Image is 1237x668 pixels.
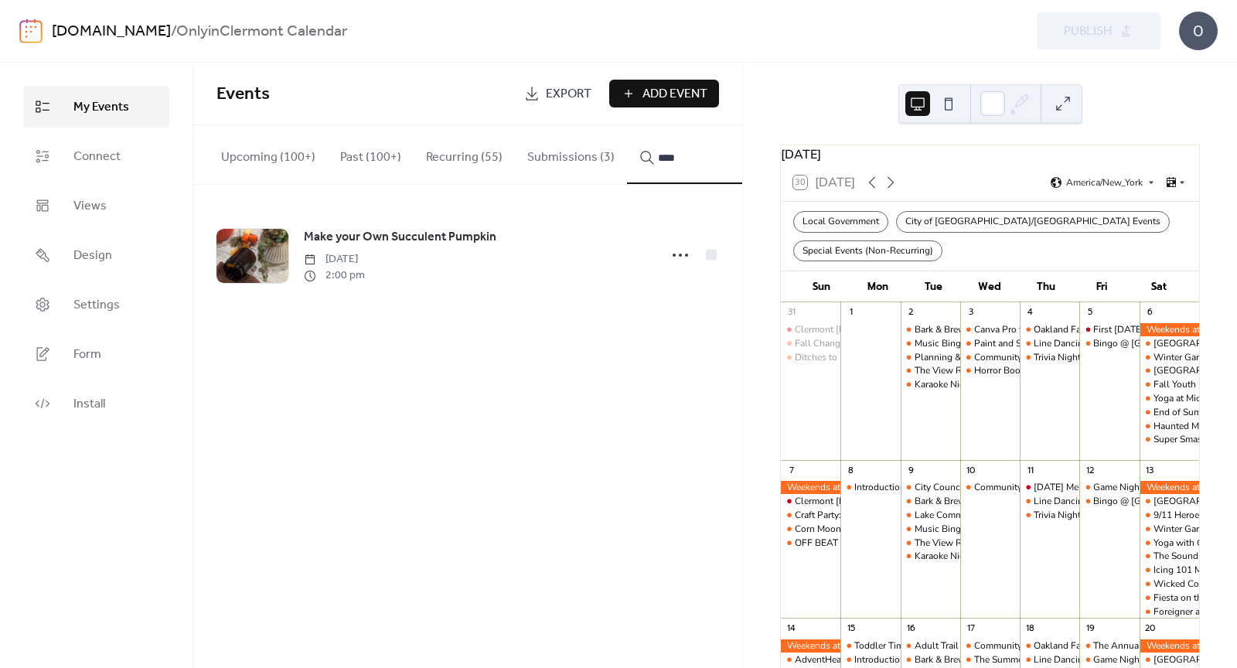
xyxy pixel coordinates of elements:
[513,80,603,107] a: Export
[965,307,976,319] div: 3
[23,383,169,424] a: Install
[854,653,947,666] div: Introduction to Improv
[960,653,1020,666] div: The Summer I Turned Pretty Watch Party @ Mullets
[905,465,917,476] div: 9
[1079,481,1139,494] div: Game Night at the Tower
[1140,406,1199,419] div: End of Summer Luau
[23,284,169,325] a: Settings
[901,495,960,508] div: Bark & Brews
[304,251,365,268] span: [DATE]
[781,537,840,550] div: OFF BEAT BINGO
[1144,622,1156,634] div: 20
[915,537,1027,550] div: The View Run & Walk Club
[915,481,1001,494] div: City Council Meeting
[785,622,797,634] div: 14
[781,337,840,350] div: Fall Change Over
[901,523,960,536] div: Music Bingo
[795,653,1091,666] div: AdventHealth Cool [PERSON_NAME] Mornings Triathlon-Duathlon-5k
[915,351,1047,364] div: Planning & Zoning Commission
[328,125,414,182] button: Past (100+)
[176,17,347,46] b: OnlyinClermont Calendar
[793,211,888,233] div: Local Government
[1020,351,1079,364] div: Trivia Night
[1079,337,1139,350] div: Bingo @ The Cove Bar
[52,17,171,46] a: [DOMAIN_NAME]
[1140,378,1199,391] div: Fall Youth Bowling League
[73,395,105,414] span: Install
[901,481,960,494] div: City Council Meeting
[23,185,169,227] a: Views
[901,639,960,653] div: Adult Trail Riding Club
[1140,550,1199,563] div: The Sound of Music at Epic Theaters
[1130,271,1187,302] div: Sat
[1140,509,1199,522] div: 9/11 Heroes 5K Ruck
[915,323,970,336] div: Bark & Brews
[901,351,960,364] div: Planning & Zoning Commission
[1140,337,1199,350] div: Clermont Park Run
[974,337,1204,350] div: Paint and Sip and Doodle: Floral Watercolor Workshop
[1154,537,1215,550] div: Yoga with Cats
[965,622,976,634] div: 17
[901,653,960,666] div: Bark & Brews
[915,550,973,563] div: Karaoke Night
[546,85,591,104] span: Export
[974,639,1085,653] div: Community Running Event
[23,86,169,128] a: My Events
[901,550,960,563] div: Karaoke Night
[781,351,840,364] div: Ditches to Riches
[1093,495,1228,508] div: Bingo @ [GEOGRAPHIC_DATA]
[1144,465,1156,476] div: 13
[795,351,867,364] div: Ditches to Riches
[1140,364,1199,377] div: Lake County Rowing
[896,211,1170,233] div: City of [GEOGRAPHIC_DATA]/[GEOGRAPHIC_DATA] Events
[960,351,1020,364] div: Community Running Event
[304,228,496,247] span: Make your Own Succulent Pumpkin
[781,509,840,522] div: Craft Party: Framed Sea Glass Art
[1024,465,1036,476] div: 11
[1079,323,1139,336] div: First Friday Food Trucks
[19,19,43,43] img: logo
[974,323,1075,336] div: Canva Pro for Beginners
[795,523,918,536] div: Corn Moon Full Moon Paddle
[1140,605,1199,619] div: Foreigner and Journey Tribute
[1140,578,1199,591] div: Wicked Cookie Decorating Class
[793,240,942,262] div: Special Events (Non-Recurring)
[845,622,857,634] div: 15
[1066,178,1143,187] span: America/New_York
[781,653,840,666] div: AdventHealth Cool Sommer Mornings Triathlon-Duathlon-5k
[1144,307,1156,319] div: 6
[905,622,917,634] div: 16
[414,125,515,182] button: Recurring (55)
[901,378,960,391] div: Karaoke Night
[1084,465,1096,476] div: 12
[845,307,857,319] div: 1
[960,364,1020,377] div: Horror Book Club
[795,495,941,508] div: Clermont [PERSON_NAME] Market
[1084,307,1096,319] div: 5
[915,378,973,391] div: Karaoke Night
[901,509,960,522] div: Lake Community Choir
[609,80,719,107] a: Add Event
[1079,495,1139,508] div: Bingo @ The Cove Bar
[795,537,870,550] div: OFF BEAT BINGO
[1140,392,1199,405] div: Yoga at Michael's Foundation
[960,323,1020,336] div: Canva Pro for Beginners
[1140,351,1199,364] div: Winter Garden Farmer's Market
[209,125,328,182] button: Upcoming (100+)
[901,537,960,550] div: The View Run & Walk Club
[642,85,707,104] span: Add Event
[1020,481,1079,494] div: September 11th Memorial
[850,271,906,302] div: Mon
[171,17,176,46] b: /
[781,323,840,336] div: Clermont Farmer's Market
[845,465,857,476] div: 8
[1093,481,1196,494] div: Game Night at the Tower
[1079,639,1139,653] div: The Annual Pumpkin Ponderosa
[795,323,941,336] div: Clermont [PERSON_NAME] Market
[795,509,933,522] div: Craft Party: Framed Sea Glass Art
[73,247,112,265] span: Design
[781,639,840,653] div: Weekends at the Winery
[840,639,900,653] div: Toddler Time at the Barn
[23,135,169,177] a: Connect
[304,268,365,284] span: 2:00 pm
